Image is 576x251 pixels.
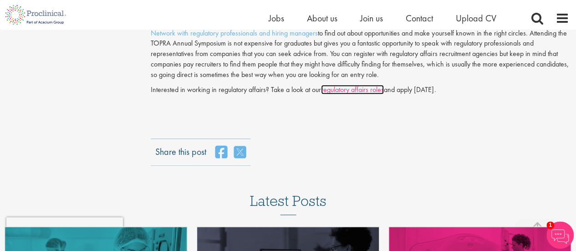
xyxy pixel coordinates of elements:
span: 1 [546,221,554,229]
a: Upload CV [456,12,496,24]
a: About us [307,12,337,24]
label: Share this post [155,145,206,152]
a: share on twitter [234,145,246,159]
p: Interested in working in regulatory affairs? Take a look at our and apply [DATE]. [151,85,569,95]
a: Join us [360,12,383,24]
h3: Latest Posts [250,193,326,215]
a: Network with regulatory professionals and hiring managers [151,28,318,38]
a: Contact [406,12,433,24]
a: regulatory affairs roles [321,85,384,94]
a: Jobs [269,12,284,24]
iframe: reCAPTCHA [6,217,123,245]
a: share on facebook [215,145,227,159]
img: Chatbot [546,221,574,249]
